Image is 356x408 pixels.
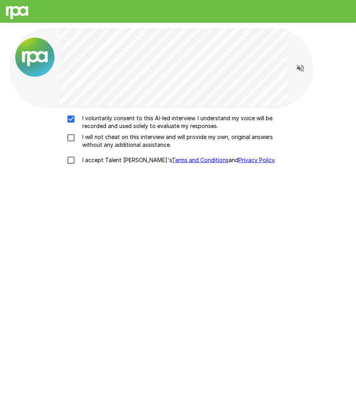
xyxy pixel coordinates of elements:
p: I will not cheat on this interview and will provide my own, original answers without any addition... [79,133,293,149]
p: I voluntarily consent to this AI-led interview. I understand my voice will be recorded and used s... [79,114,293,130]
a: Privacy Policy [238,157,274,163]
p: I accept Talent [PERSON_NAME]'s and . [79,156,276,164]
a: Terms and Conditions [172,157,229,163]
button: Read questions aloud [292,60,308,76]
img: new%2520logo%2520(1).png [15,38,54,77]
